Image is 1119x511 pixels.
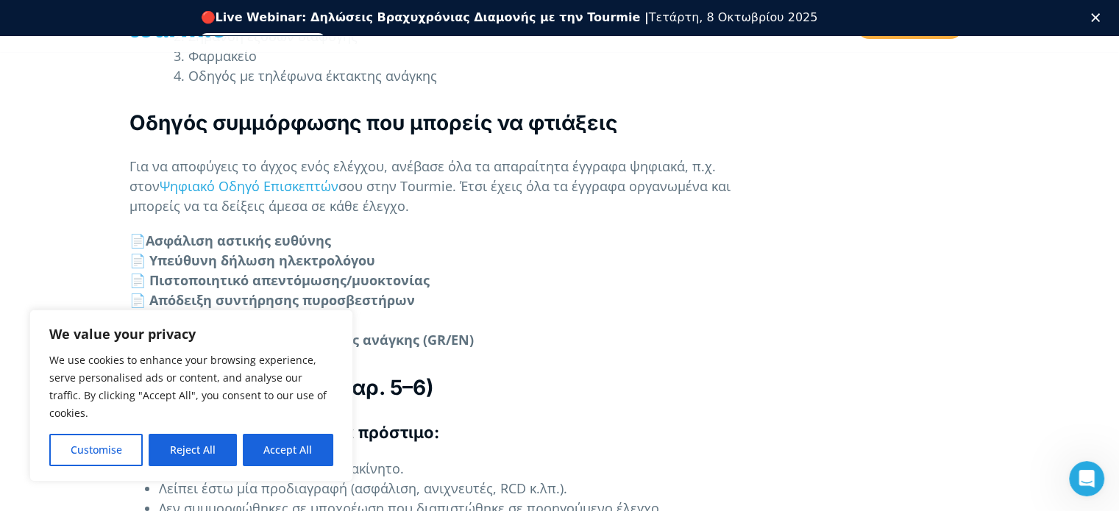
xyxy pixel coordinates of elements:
[149,434,236,466] button: Reject All
[188,66,767,86] li: Οδηγός με τηλέφωνα έκτακτης ανάγκης
[129,421,767,444] h4: 1) Τι μπορεί να φέρει άμεσα πρόστιμο:
[49,351,333,422] p: We use cookies to enhance your browsing experience, serve personalised ads or content, and analys...
[160,177,338,195] a: Ψηφιακό Οδηγό Επισκεπτών
[129,251,375,269] strong: 📄 Υπεύθυνη δήλωση ηλεκτρολόγου
[129,374,767,402] h3: Πρόστιμα (Άρθρο 3, παρ. 5–6)
[129,291,415,309] strong: 📄 Απόδειξη συντήρησης πυροσβεστήρων
[159,459,767,479] li: Δεν επιτρέπεις πρόσβαση στο ακίνητο.
[243,434,333,466] button: Accept All
[201,10,818,25] div: 🔴 Τετάρτη, 8 Οκτωβρίου 2025
[216,10,649,24] b: Live Webinar: Δηλώσεις Βραχυχρόνιας Διαμονής με την Tourmie |
[159,479,767,499] li: Λείπει έστω μία προδιαγραφή (ασφάλιση, ανιχνευτές, RCD κ.λπ.).
[129,157,767,216] p: Για να αποφύγεις το άγχος ενός ελέγχου, ανέβασε όλα τα απαραίτητα έγγραφα ψηφιακά, π.χ. στον σου ...
[1091,13,1106,22] div: Κλείσιμο
[129,231,767,350] p: 📄
[188,46,767,66] li: Φαρμακείο
[146,232,331,249] strong: Ασφάλιση αστικής ευθύνης
[201,33,325,51] a: Εγγραφείτε δωρεάν
[49,325,333,343] p: We value your privacy
[129,271,430,289] strong: 📄 Πιστοποιητικό απεντόμωσης/μυοκτονίας
[1069,461,1104,496] iframe: Intercom live chat
[129,109,767,137] h3: Οδηγός συμμόρφωσης που μπορείς να φτιάξεις
[49,434,143,466] button: Customise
